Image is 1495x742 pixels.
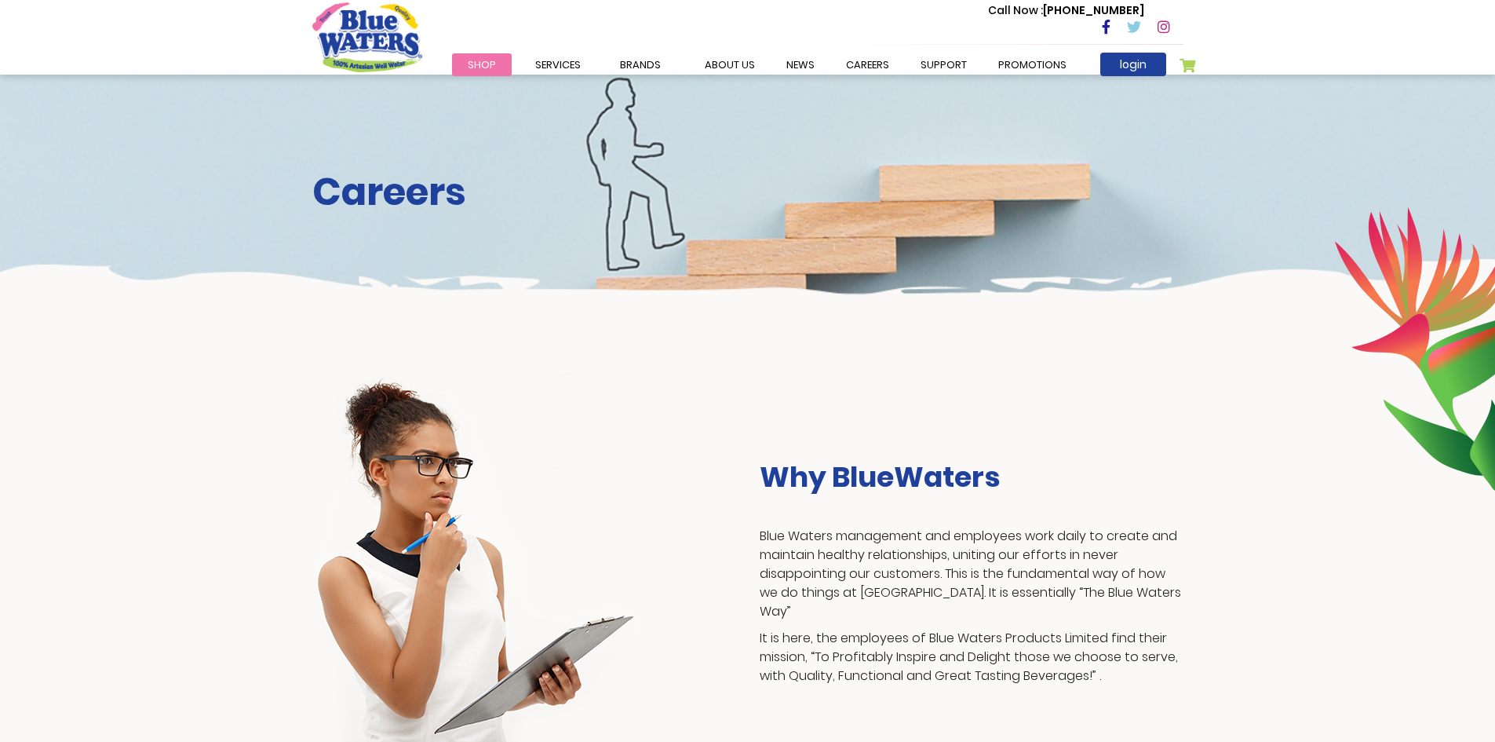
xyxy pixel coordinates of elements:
a: News [771,53,830,76]
a: support [905,53,983,76]
span: Services [535,57,581,72]
a: about us [689,53,771,76]
a: Promotions [983,53,1082,76]
p: Blue Waters management and employees work daily to create and maintain healthy relationships, uni... [760,527,1183,621]
span: Brands [620,57,661,72]
h2: Careers [312,170,1183,215]
span: Shop [468,57,496,72]
p: [PHONE_NUMBER] [988,2,1144,19]
a: store logo [312,2,422,71]
p: It is here, the employees of Blue Waters Products Limited find their mission, “To Profitably Insp... [760,629,1183,685]
a: careers [830,53,905,76]
span: Call Now : [988,2,1043,18]
img: career-intro-leaves.png [1334,207,1495,491]
h3: Why BlueWaters [760,460,1183,494]
a: login [1100,53,1166,76]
